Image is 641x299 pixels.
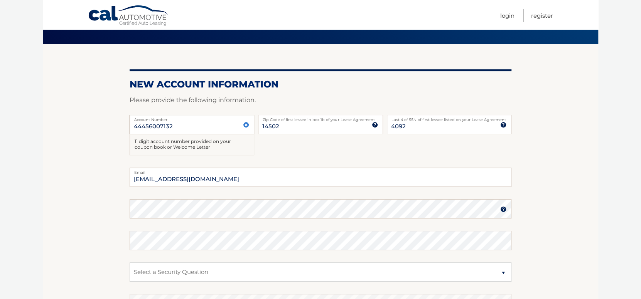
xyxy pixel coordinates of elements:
[500,206,506,212] img: tooltip.svg
[531,9,553,22] a: Register
[387,115,511,134] input: SSN or EIN (last 4 digits only)
[130,168,511,187] input: Email
[130,115,254,121] label: Account Number
[130,95,511,106] p: Please provide the following information.
[130,79,511,90] h2: New Account Information
[372,122,378,128] img: tooltip.svg
[130,168,511,174] label: Email
[130,134,254,155] div: 11 digit account number provided on your coupon book or Welcome Letter
[130,115,254,134] input: Account Number
[258,115,383,121] label: Zip Code of first lessee in box 1b of your Lease Agreement
[500,122,506,128] img: tooltip.svg
[387,115,511,121] label: Last 4 of SSN of first lessee listed on your Lease Agreement
[243,122,249,128] img: close.svg
[258,115,383,134] input: Zip Code
[88,5,169,27] a: Cal Automotive
[500,9,514,22] a: Login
